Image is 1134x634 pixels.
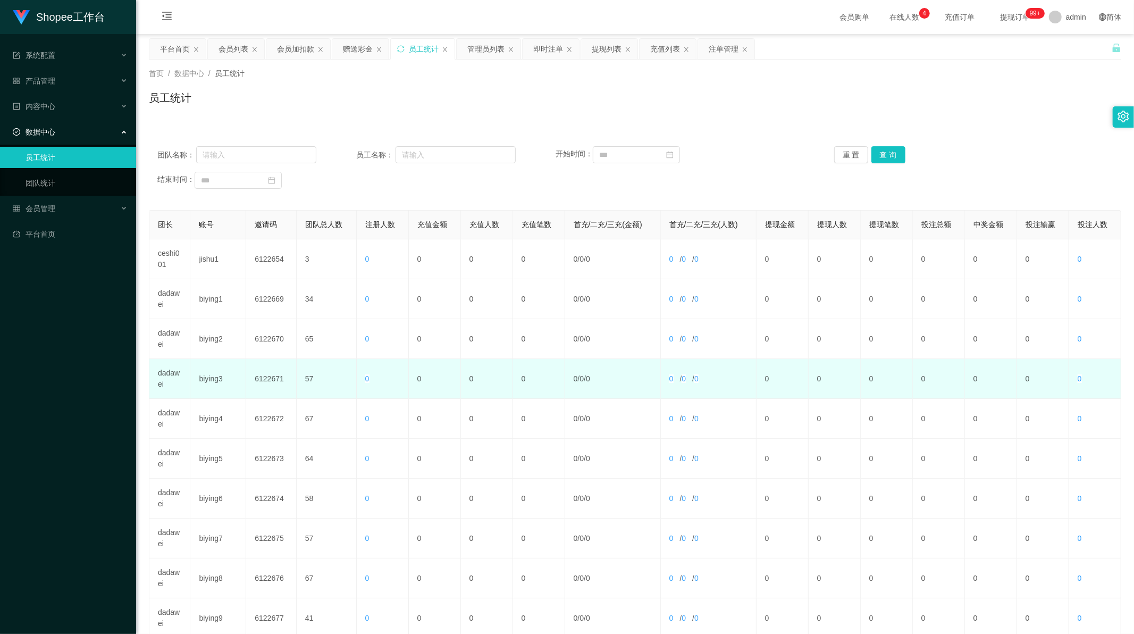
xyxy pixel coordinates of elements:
[409,39,439,59] div: 员工统计
[149,439,190,479] td: dadawei
[13,128,55,136] span: 数据中心
[513,519,565,558] td: 0
[461,558,513,598] td: 0
[913,519,965,558] td: 0
[297,519,357,558] td: 57
[574,574,578,582] span: 0
[973,220,1003,229] span: 中奖金额
[513,558,565,598] td: 0
[913,279,965,319] td: 0
[556,150,593,158] span: 开始时间：
[742,46,748,53] i: 图标: close
[669,374,674,383] span: 0
[190,479,246,519] td: biying6
[190,239,246,279] td: jishu1
[579,374,584,383] span: 0
[522,220,551,229] span: 充值笔数
[757,439,809,479] td: 0
[809,519,861,558] td: 0
[861,279,913,319] td: 0
[565,399,661,439] td: / /
[219,39,248,59] div: 会员列表
[913,439,965,479] td: 0
[297,239,357,279] td: 3
[669,295,674,303] span: 0
[574,494,578,503] span: 0
[757,279,809,319] td: 0
[861,519,913,558] td: 0
[694,335,699,343] span: 0
[365,494,369,503] span: 0
[861,479,913,519] td: 0
[297,279,357,319] td: 34
[682,494,686,503] span: 0
[1112,43,1121,53] i: 图标: unlock
[913,359,965,399] td: 0
[190,439,246,479] td: biying5
[861,558,913,598] td: 0
[513,359,565,399] td: 0
[149,519,190,558] td: dadawei
[160,39,190,59] div: 平台首页
[669,574,674,582] span: 0
[251,46,258,53] i: 图标: close
[565,519,661,558] td: / /
[861,439,913,479] td: 0
[586,574,590,582] span: 0
[965,558,1017,598] td: 0
[682,335,686,343] span: 0
[669,534,674,543] span: 0
[574,374,578,383] span: 0
[574,255,578,263] span: 0
[809,399,861,439] td: 0
[661,359,757,399] td: / /
[149,90,191,106] h1: 员工统计
[871,146,905,163] button: 查 询
[461,519,513,558] td: 0
[757,479,809,519] td: 0
[921,220,951,229] span: 投注总额
[965,359,1017,399] td: 0
[246,279,297,319] td: 6122669
[461,279,513,319] td: 0
[409,319,461,359] td: 0
[1026,220,1055,229] span: 投注输赢
[13,205,20,212] i: 图标: table
[365,295,369,303] span: 0
[1078,574,1082,582] span: 0
[356,149,395,161] span: 员工名称：
[442,46,448,53] i: 图标: close
[246,399,297,439] td: 6122672
[409,479,461,519] td: 0
[149,479,190,519] td: dadawei
[1099,13,1106,21] i: 图标: global
[1078,220,1107,229] span: 投注人数
[149,239,190,279] td: ceshi001
[461,399,513,439] td: 0
[305,220,342,229] span: 团队总人数
[1078,494,1082,503] span: 0
[365,574,369,582] span: 0
[1017,399,1069,439] td: 0
[682,255,686,263] span: 0
[565,239,661,279] td: / /
[861,399,913,439] td: 0
[682,454,686,463] span: 0
[13,103,20,110] i: 图标: profile
[669,255,674,263] span: 0
[417,220,447,229] span: 充值金额
[13,204,55,213] span: 会员管理
[365,255,369,263] span: 0
[661,279,757,319] td: / /
[683,46,690,53] i: 图标: close
[1017,479,1069,519] td: 0
[13,128,20,136] i: 图标: check-circle-o
[579,494,584,503] span: 0
[661,319,757,359] td: / /
[513,479,565,519] td: 0
[297,319,357,359] td: 65
[913,319,965,359] td: 0
[246,558,297,598] td: 6122676
[669,220,738,229] span: 首充/二充/三充(人数)
[757,319,809,359] td: 0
